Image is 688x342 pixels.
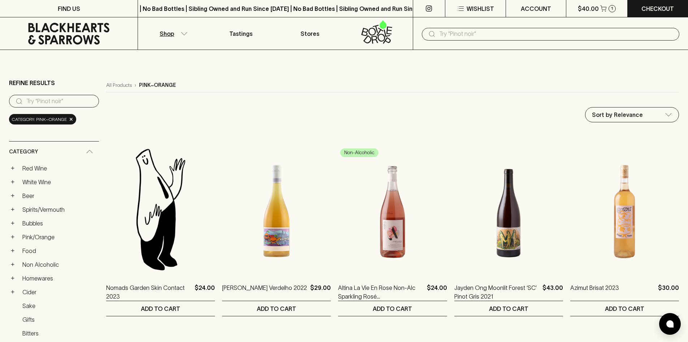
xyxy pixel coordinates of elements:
[439,28,674,40] input: Try "Pinot noir"
[427,283,447,301] p: $24.00
[9,233,16,241] button: +
[195,283,215,301] p: $24.00
[19,190,99,202] a: Beer
[489,304,528,313] p: ADD TO CART
[138,17,207,50] button: Shop
[19,217,99,229] a: Bubbles
[276,17,344,50] a: Stores
[467,4,494,13] p: Wishlist
[338,283,424,301] a: Altina La Vie En Rose Non-Alc Sparkling Rosé [GEOGRAPHIC_DATA]
[106,81,132,89] a: All Products
[9,79,55,87] p: Refine Results
[454,301,563,316] button: ADD TO CART
[257,304,296,313] p: ADD TO CART
[19,313,99,326] a: Gifts
[19,203,99,216] a: Spirits/Vermouth
[454,146,563,273] img: Jayden Ong Moonlit Forest ‘SC’ Pinot Gris 2021
[592,110,643,119] p: Sort by Relevance
[19,162,99,174] a: Red Wine
[9,192,16,199] button: +
[9,165,16,172] button: +
[570,283,619,301] a: Azimut Brisat 2023
[207,17,275,50] a: Tastings
[300,29,319,38] p: Stores
[611,7,613,10] p: 1
[641,4,674,13] p: Checkout
[222,301,331,316] button: ADD TO CART
[139,81,176,89] p: pink~orange
[160,29,174,38] p: Shop
[570,301,679,316] button: ADD TO CART
[106,301,215,316] button: ADD TO CART
[26,96,93,107] input: Try “Pinot noir”
[19,272,99,284] a: Homewares
[338,146,447,273] img: Altina La Vie En Rose Non-Alc Sparkling Rosé NV
[9,275,16,282] button: +
[9,247,16,254] button: +
[9,206,16,213] button: +
[229,29,252,38] p: Tastings
[19,231,99,243] a: Pink/Orange
[9,220,16,227] button: +
[9,288,16,296] button: +
[310,283,331,301] p: $29.00
[106,283,192,301] a: Nomads Garden Skin Contact 2023
[9,147,38,156] span: Category
[570,146,679,273] img: Azimut Brisat 2023
[19,300,99,312] a: Sake
[578,4,599,13] p: $40.00
[106,146,215,273] img: Blackhearts & Sparrows Man
[9,261,16,268] button: +
[9,178,16,186] button: +
[373,304,412,313] p: ADD TO CART
[9,142,99,162] div: Category
[19,176,99,188] a: White Wine
[69,115,73,123] span: ×
[19,258,99,271] a: Non Alcoholic
[658,283,679,301] p: $30.00
[585,107,679,122] div: Sort by Relevance
[222,283,307,301] a: [PERSON_NAME] Verdelho 2022
[338,301,447,316] button: ADD TO CART
[542,283,563,301] p: $43.00
[135,81,136,89] p: ›
[521,4,551,13] p: ACCOUNT
[454,283,540,301] a: Jayden Ong Moonlit Forest ‘SC’ Pinot Gris 2021
[19,327,99,339] a: Bitters
[12,116,67,123] span: Category: pink~orange
[58,4,80,13] p: FIND US
[141,304,180,313] p: ADD TO CART
[605,304,644,313] p: ADD TO CART
[19,245,99,257] a: Food
[666,320,674,328] img: bubble-icon
[19,286,99,298] a: Cider
[222,146,331,273] img: Somos Naranjito Verdelho 2022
